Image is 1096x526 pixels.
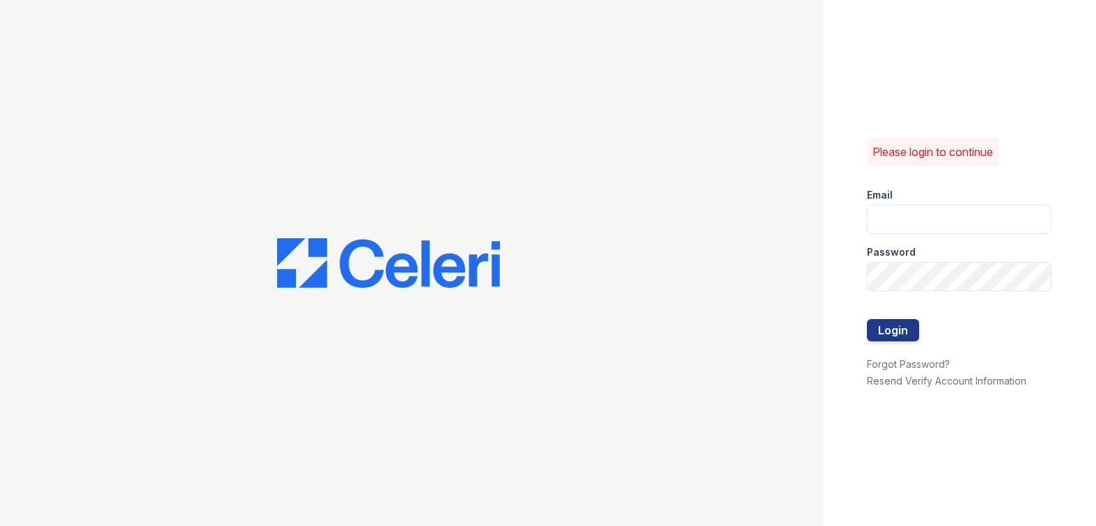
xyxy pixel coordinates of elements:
[867,245,916,259] label: Password
[867,319,919,341] button: Login
[872,144,993,160] p: Please login to continue
[867,188,893,202] label: Email
[277,238,500,288] img: CE_Logo_Blue-a8612792a0a2168367f1c8372b55b34899dd931a85d93a1a3d3e32e68fde9ad4.png
[867,375,1026,387] a: Resend Verify Account Information
[867,358,950,370] a: Forgot Password?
